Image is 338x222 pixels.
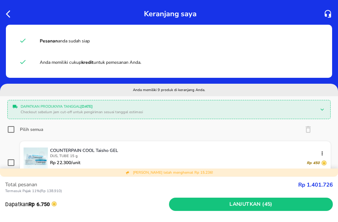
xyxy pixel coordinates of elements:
p: Rp 450 [307,160,320,166]
img: total discount [126,170,130,175]
div: Pilih semua [20,126,43,132]
span: Lanjutkan (45) [172,200,330,209]
div: Dapatkan produknya tanggal[DATE]Checkout sebelum jam cut-off untuk pengiriman sesuai tanggal esti... [10,102,328,117]
p: Total pesanan [5,181,298,188]
p: Termasuk Pajak 11% ( Rp 138.910 ) [5,188,298,194]
p: Dapatkan [5,200,169,208]
b: [DATE] [80,104,93,109]
button: Lanjutkan (45) [169,198,333,211]
p: Rp 22.300 /unit [50,160,80,165]
img: COUNTERPAIN COOL Taisho GEL [24,148,48,172]
span: anda sudah siap [40,38,90,44]
strong: Rp 6.750 [28,201,50,208]
p: COUNTERPAIN COOL Taisho GEL [50,148,321,153]
p: Checkout sebelum jam cut-off untuk pengiriman sesuai tanggal estimasi [21,110,314,115]
p: DUS, TUBE 15 g [50,153,327,159]
strong: Rp 1.401.726 [298,181,333,188]
span: Anda memiliki cukup untuk pemesanan Anda. [40,59,141,65]
p: Dapatkan produknya tanggal [21,104,314,110]
strong: kredit [81,59,94,65]
p: Keranjang saya [144,7,197,20]
strong: Pesanan [40,38,58,44]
